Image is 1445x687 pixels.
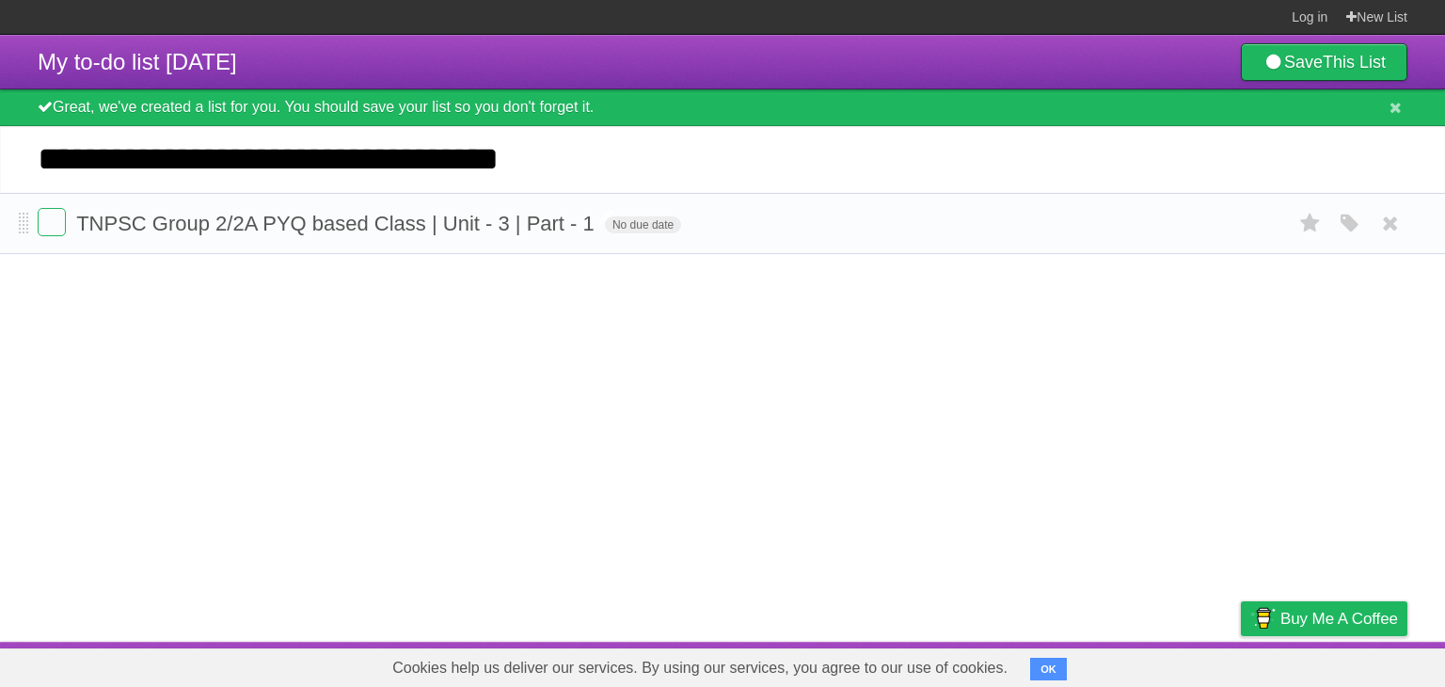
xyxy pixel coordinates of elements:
[1323,53,1386,72] b: This List
[373,649,1026,687] span: Cookies help us deliver our services. By using our services, you agree to our use of cookies.
[1289,647,1407,682] a: Suggest a feature
[38,49,237,74] span: My to-do list [DATE]
[1030,658,1067,680] button: OK
[1152,647,1194,682] a: Terms
[1280,602,1398,635] span: Buy me a coffee
[38,208,66,236] label: Done
[1241,43,1407,81] a: SaveThis List
[1241,601,1407,636] a: Buy me a coffee
[991,647,1030,682] a: About
[1250,602,1276,634] img: Buy me a coffee
[605,216,681,233] span: No due date
[1053,647,1129,682] a: Developers
[76,212,599,235] span: TNPSC Group 2/2A PYQ based Class | Unit - 3 | Part - 1
[1293,208,1328,239] label: Star task
[1216,647,1265,682] a: Privacy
